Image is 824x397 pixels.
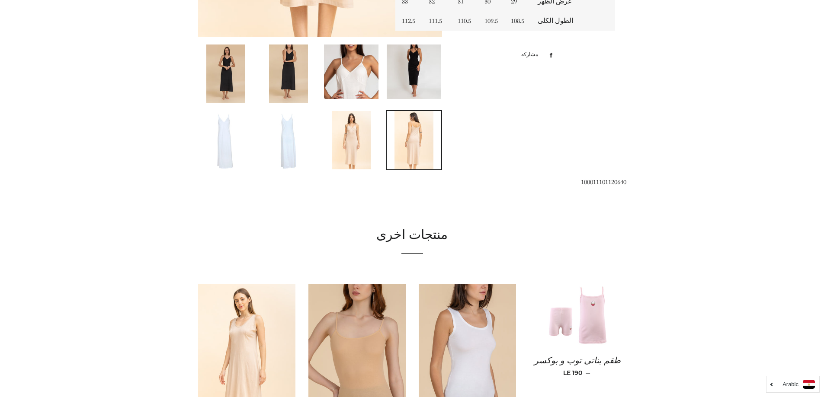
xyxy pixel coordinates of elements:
[504,11,531,31] td: 108.5
[269,44,308,103] img: تحميل الصورة في عارض المعرض ، كمبين شارمين طويل
[206,111,245,169] img: تحميل الصورة في عارض المعرض ، Front View
[529,349,626,384] a: طقم بناتى توب و بوكسر — LE 190
[451,11,478,31] td: 110.5
[324,44,378,99] img: تحميل الصورة في عارض المعرض ، كمبين شارمين طويل
[771,380,815,389] a: Arabic
[521,50,542,60] span: مشاركه
[782,381,798,387] i: Arabic
[422,11,451,31] td: 111.5
[581,178,626,186] span: 100011101120640
[206,44,245,103] img: تحميل الصورة في عارض المعرض ، كمبين شارمين طويل
[586,369,590,377] span: —
[531,11,616,31] td: الطول الكلى
[395,11,422,31] td: 112.5
[478,11,504,31] td: 109.5
[332,111,371,169] img: تحميل الصورة في عارض المعرض ، كمبين شارمين طويل
[563,369,582,377] span: LE 190
[387,44,441,99] img: تحميل الصورة في عارض المعرض ، كمبين شارمين طويل
[269,111,308,169] img: تحميل الصورة في عارض المعرض ، Back View
[534,356,621,365] span: طقم بناتى توب و بوكسر
[198,226,626,245] h2: منتجات اخرى
[394,111,433,169] img: تحميل الصورة في عارض المعرض ، كمبين شارمين طويل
